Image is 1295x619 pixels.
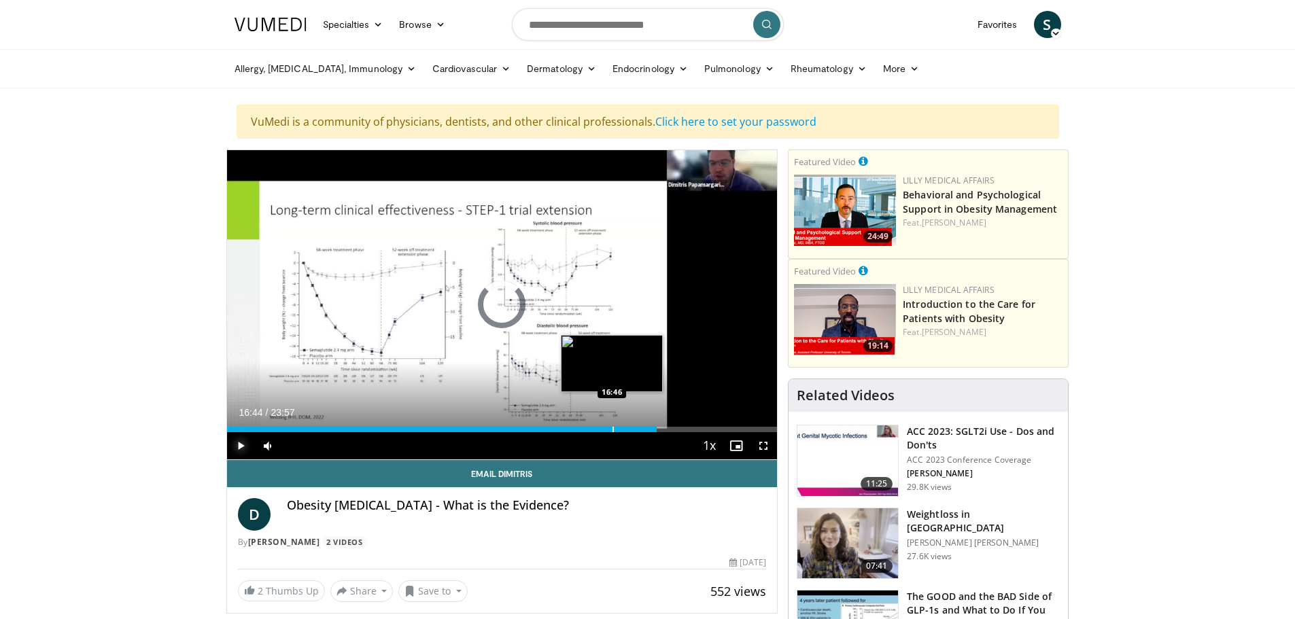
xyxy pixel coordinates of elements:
a: S [1034,11,1061,38]
a: Pulmonology [696,55,782,82]
div: Feat. [903,326,1063,338]
button: Play [227,432,254,459]
a: Lilly Medical Affairs [903,175,995,186]
a: Cardiovascular [424,55,519,82]
p: 29.8K views [907,482,952,493]
button: Save to [398,580,468,602]
a: Behavioral and Psychological Support in Obesity Management [903,188,1057,215]
p: 27.6K views [907,551,952,562]
a: Email Dimitris [227,460,778,487]
span: 16:44 [239,407,263,418]
a: Favorites [969,11,1026,38]
a: D [238,498,271,531]
p: [PERSON_NAME] [907,468,1060,479]
p: [PERSON_NAME] [PERSON_NAME] [907,537,1060,548]
a: 07:41 Weightloss in [GEOGRAPHIC_DATA] [PERSON_NAME] [PERSON_NAME] 27.6K views [797,508,1060,580]
div: Progress Bar [227,427,778,432]
img: VuMedi Logo [235,18,307,31]
img: image.jpeg [561,335,663,392]
button: Mute [254,432,281,459]
a: 24:49 [794,175,896,246]
img: acc2e291-ced4-4dd5-b17b-d06994da28f3.png.150x105_q85_crop-smart_upscale.png [794,284,896,355]
a: Endocrinology [604,55,696,82]
a: 2 Videos [322,536,367,548]
img: 9258cdf1-0fbf-450b-845f-99397d12d24a.150x105_q85_crop-smart_upscale.jpg [797,425,898,496]
div: [DATE] [729,556,766,569]
small: Featured Video [794,265,856,277]
a: Browse [391,11,453,38]
h3: Weightloss in [GEOGRAPHIC_DATA] [907,508,1060,535]
img: 9983fed1-7565-45be-8934-aef1103ce6e2.150x105_q85_crop-smart_upscale.jpg [797,508,898,579]
a: Introduction to the Care for Patients with Obesity [903,298,1035,325]
span: 11:25 [861,477,893,491]
button: Fullscreen [750,432,777,459]
a: 11:25 ACC 2023: SGLT2i Use - Dos and Don'ts ACC 2023 Conference Coverage [PERSON_NAME] 29.8K views [797,425,1060,497]
span: 23:57 [271,407,294,418]
p: ACC 2023 Conference Coverage [907,455,1060,465]
span: 2 [258,584,263,597]
a: [PERSON_NAME] [922,217,986,228]
button: Playback Rate [695,432,723,459]
a: Allergy, [MEDICAL_DATA], Immunology [226,55,425,82]
span: 07:41 [861,559,893,573]
a: More [875,55,927,82]
video-js: Video Player [227,150,778,460]
h4: Related Videos [797,387,895,404]
span: 24:49 [863,230,893,243]
a: Rheumatology [782,55,875,82]
small: Featured Video [794,156,856,168]
span: 19:14 [863,340,893,352]
a: Specialties [315,11,392,38]
a: [PERSON_NAME] [922,326,986,338]
a: Dermatology [519,55,604,82]
a: 19:14 [794,284,896,355]
div: Feat. [903,217,1063,229]
input: Search topics, interventions [512,8,784,41]
button: Enable picture-in-picture mode [723,432,750,459]
a: Lilly Medical Affairs [903,284,995,296]
h3: ACC 2023: SGLT2i Use - Dos and Don'ts [907,425,1060,452]
span: 552 views [710,583,766,599]
div: By [238,536,767,548]
button: Share [330,580,394,602]
img: ba3304f6-7838-4e41-9c0f-2e31ebde6754.png.150x105_q85_crop-smart_upscale.png [794,175,896,246]
span: / [266,407,269,418]
a: [PERSON_NAME] [248,536,320,548]
h4: Obesity [MEDICAL_DATA] - What is the Evidence? [287,498,767,513]
div: VuMedi is a community of physicians, dentists, and other clinical professionals. [237,105,1059,139]
a: 2 Thumbs Up [238,580,325,601]
a: Click here to set your password [655,114,816,129]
